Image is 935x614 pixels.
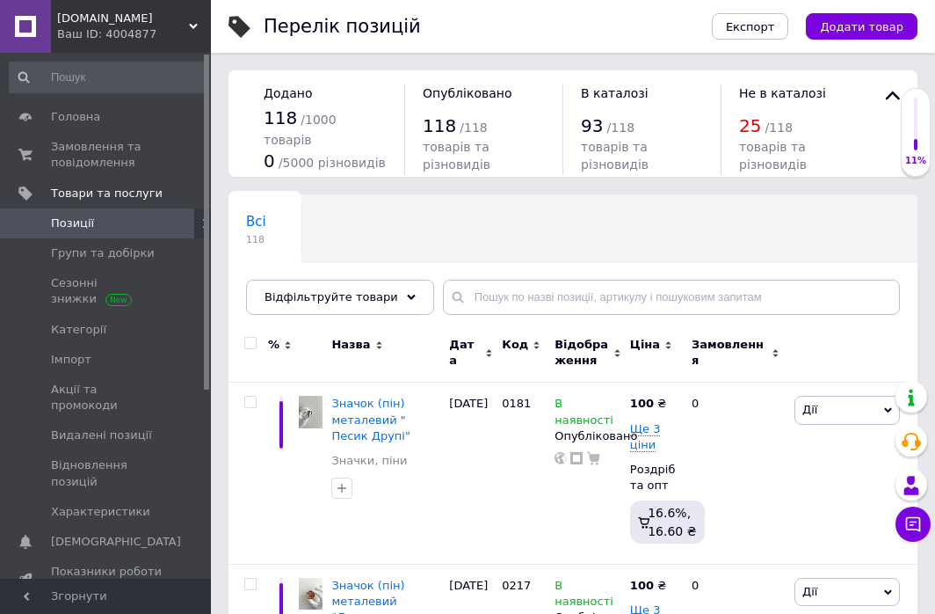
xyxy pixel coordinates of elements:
[630,579,654,592] b: 100
[902,155,930,167] div: 11%
[739,115,761,136] span: 25
[264,113,337,147] span: / 1000 товарів
[502,337,528,353] span: Код
[712,13,789,40] button: Експорт
[51,109,100,125] span: Головна
[630,397,654,410] b: 100
[802,403,817,416] span: Дії
[607,121,634,135] span: / 118
[268,337,279,353] span: %
[51,245,155,261] span: Групи та добірки
[423,140,490,172] span: товарів та різновидів
[264,150,275,172] span: 0
[445,383,497,564] div: [DATE]
[331,453,407,469] a: Значки, піни
[581,115,603,136] span: 93
[630,578,666,594] div: ₴
[630,396,666,412] div: ₴
[246,233,266,246] span: 118
[299,578,323,610] img: Значок (пін) металевий "Дракончик Мушу"
[449,337,481,369] span: Дата
[692,337,767,369] span: Замовлення
[51,216,94,231] span: Позиції
[630,462,677,493] div: Роздріб та опт
[51,186,163,201] span: Товари та послуги
[279,156,386,170] span: / 5000 різновидів
[681,383,790,564] div: 0
[57,11,189,26] span: terpinnya.ua
[246,214,266,230] span: Всі
[51,504,150,520] span: Характеристики
[502,397,531,410] span: 0181
[554,397,613,431] span: В наявності
[423,86,512,100] span: Опубліковано
[51,428,152,443] span: Видалені позиції
[739,86,826,100] span: Не в каталозі
[51,322,106,338] span: Категорії
[51,564,163,596] span: Показники роботи компанії
[57,26,211,42] div: Ваш ID: 4004877
[554,579,613,613] span: В наявності
[581,140,649,172] span: товарів та різновидів
[630,422,661,452] span: Ще 3 ціни
[739,140,807,172] span: товарів та різновидів
[264,86,312,100] span: Додано
[895,507,931,542] button: Чат з покупцем
[581,86,649,100] span: В каталозі
[51,457,163,489] span: Відновлення позицій
[51,139,163,171] span: Замовлення та повідомлення
[331,397,410,442] a: Значок (пін) металевий " Песик Друпі"
[264,18,421,36] div: Перелік позицій
[502,579,531,592] span: 0217
[51,382,163,413] span: Акції та промокоди
[554,428,621,444] div: Опубліковано
[630,337,660,353] span: Ціна
[331,337,370,353] span: Назва
[51,534,181,550] span: [DEMOGRAPHIC_DATA]
[299,396,323,428] img: Значок (пін) металевий " Песик Друпі"
[820,20,903,33] span: Додати товар
[264,107,297,128] span: 118
[460,121,487,135] span: / 118
[765,121,793,135] span: / 118
[726,20,775,33] span: Експорт
[423,115,456,136] span: 118
[554,337,609,369] span: Відображення
[265,290,398,303] span: Відфільтруйте товари
[443,280,900,315] input: Пошук по назві позиції, артикулу і пошуковим запитам
[802,585,817,598] span: Дії
[648,506,696,537] span: 16.6%, 16.60 ₴
[9,62,207,93] input: Пошук
[51,352,91,368] span: Імпорт
[806,13,917,40] button: Додати товар
[51,275,163,307] span: Сезонні знижки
